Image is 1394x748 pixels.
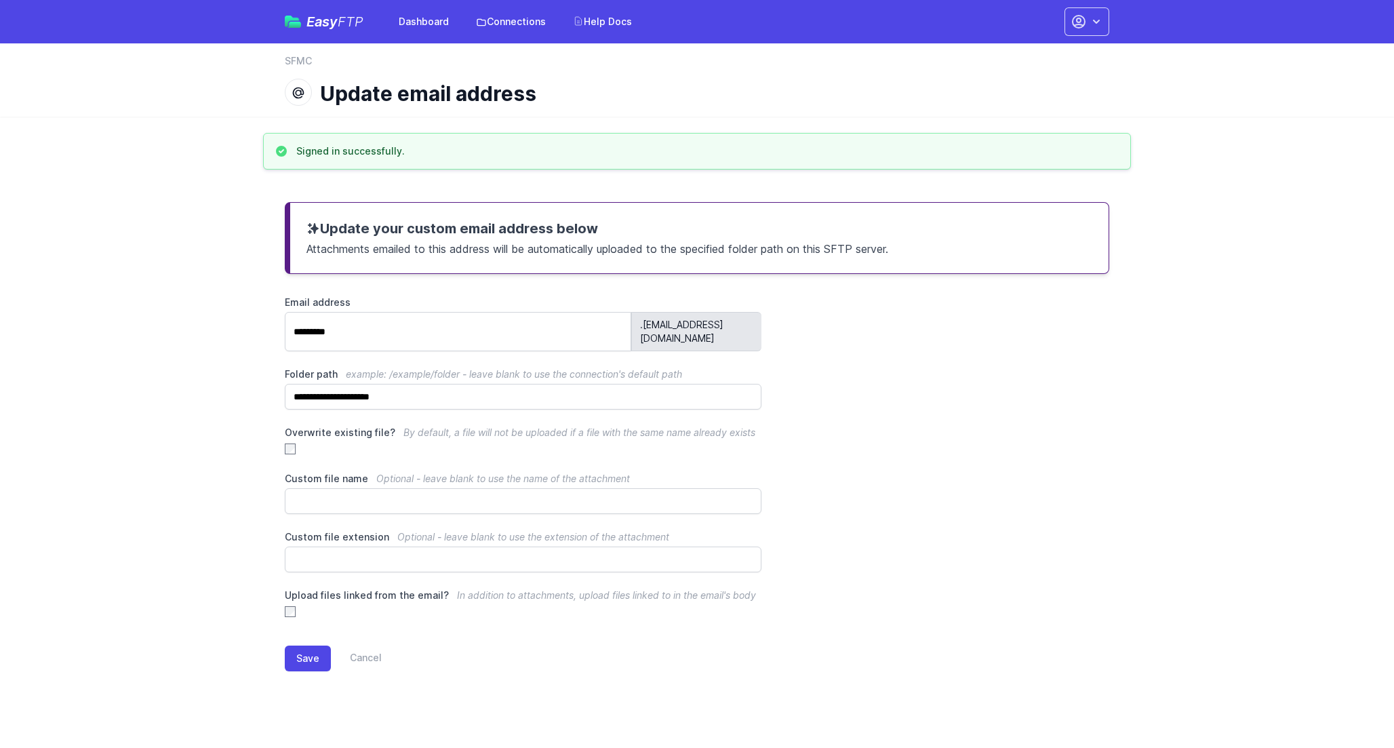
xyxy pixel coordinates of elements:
[285,54,1109,76] nav: Breadcrumb
[306,219,1092,238] h3: Update your custom email address below
[346,368,682,380] span: example: /example/folder - leave blank to use the connection's default path
[296,144,405,158] h3: Signed in successfully.
[285,54,312,68] a: SFMC
[631,312,761,351] span: .[EMAIL_ADDRESS][DOMAIN_NAME]
[338,14,363,30] span: FTP
[285,368,761,381] label: Folder path
[285,15,363,28] a: EasyFTP
[320,81,1098,106] h1: Update email address
[565,9,640,34] a: Help Docs
[468,9,554,34] a: Connections
[457,589,756,601] span: In addition to attachments, upload files linked to in the email's body
[306,238,1092,257] p: Attachments emailed to this address will be automatically uploaded to the specified folder path o...
[285,16,301,28] img: easyftp_logo.png
[397,531,669,543] span: Optional - leave blank to use the extension of the attachment
[403,427,755,438] span: By default, a file will not be uploaded if a file with the same name already exists
[391,9,457,34] a: Dashboard
[285,530,761,544] label: Custom file extension
[285,646,331,671] button: Save
[331,646,382,671] a: Cancel
[376,473,630,484] span: Optional - leave blank to use the name of the attachment
[285,472,761,486] label: Custom file name
[285,296,761,309] label: Email address
[285,589,761,602] label: Upload files linked from the email?
[285,426,761,439] label: Overwrite existing file?
[306,15,363,28] span: Easy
